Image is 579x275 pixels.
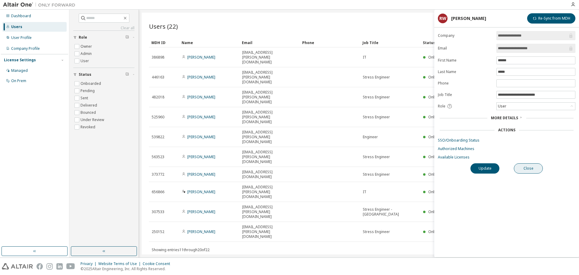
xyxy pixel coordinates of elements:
[438,58,493,63] label: First Name
[152,115,164,120] span: 525960
[438,46,493,51] label: Email
[11,24,22,29] div: Users
[187,94,215,100] a: [PERSON_NAME]
[56,263,63,270] img: linkedin.svg
[438,146,575,151] a: Authorized Machines
[3,2,78,8] img: Altair One
[152,229,164,234] span: 250152
[187,114,215,120] a: [PERSON_NAME]
[363,172,390,177] span: Stress Engineer
[187,209,215,214] a: [PERSON_NAME]
[438,155,575,160] a: Available Licenses
[187,229,215,234] a: [PERSON_NAME]
[11,14,31,18] div: Dashboard
[81,50,93,57] label: Admin
[242,38,297,47] div: Email
[187,172,215,177] a: [PERSON_NAME]
[242,110,297,124] span: [EMAIL_ADDRESS][PERSON_NAME][DOMAIN_NAME]
[423,38,537,47] div: Status
[242,90,297,104] span: [EMAIL_ADDRESS][PERSON_NAME][DOMAIN_NAME]
[242,225,297,239] span: [EMAIL_ADDRESS][PERSON_NAME][DOMAIN_NAME]
[152,155,164,159] span: 563523
[242,70,297,85] span: [EMAIL_ADDRESS][PERSON_NAME][DOMAIN_NAME]
[428,189,449,194] span: Onboarded
[98,261,143,266] div: Website Terms of Use
[451,16,486,21] div: [PERSON_NAME]
[438,104,445,109] span: Role
[11,35,32,40] div: User Profile
[363,55,366,60] span: IT
[242,205,297,219] span: [EMAIL_ADDRESS][PERSON_NAME][DOMAIN_NAME]
[125,72,129,77] span: Clear filter
[428,94,449,100] span: Onboarded
[363,229,390,234] span: Stress Engineer
[81,102,98,109] label: Delivered
[152,172,164,177] span: 373772
[363,95,390,100] span: Stress Engineer
[363,155,390,159] span: Stress Engineer
[514,163,543,174] button: Close
[438,81,493,86] label: Phone
[81,43,93,50] label: Owner
[73,68,134,81] button: Status
[81,57,90,65] label: User
[527,13,575,24] button: Re-Sync from MDH
[498,128,515,133] div: Actions
[36,263,43,270] img: facebook.svg
[363,115,390,120] span: Stress Engineer
[438,33,493,38] label: Company
[81,116,105,123] label: Under Review
[151,38,177,47] div: MDH ID
[66,263,75,270] img: youtube.svg
[81,266,174,271] p: © 2025 Altair Engineering, Inc. All Rights Reserved.
[125,35,129,40] span: Clear filter
[79,35,87,40] span: Role
[11,68,28,73] div: Managed
[242,150,297,164] span: [EMAIL_ADDRESS][PERSON_NAME][DOMAIN_NAME]
[143,261,174,266] div: Cookie Consent
[152,190,164,194] span: 656866
[363,190,366,194] span: IT
[491,115,518,120] span: More Details
[11,46,40,51] div: Company Profile
[187,154,215,159] a: [PERSON_NAME]
[242,50,297,65] span: [EMAIL_ADDRESS][PERSON_NAME][DOMAIN_NAME]
[11,78,26,83] div: On Prem
[2,263,33,270] img: altair_logo.svg
[73,31,134,44] button: Role
[79,72,91,77] span: Status
[438,92,493,97] label: Job Title
[187,134,215,139] a: [PERSON_NAME]
[73,26,134,30] a: Clear all
[497,103,507,110] div: User
[428,229,449,234] span: Onboarded
[438,69,493,74] label: Last Name
[438,138,575,143] a: SSO/Onboarding Status
[81,80,102,87] label: Onboarded
[302,38,358,47] div: Phone
[46,263,53,270] img: instagram.svg
[363,207,418,217] span: Stress Engineer - [GEOGRAPHIC_DATA]
[428,134,449,139] span: Onboarded
[149,22,178,30] span: Users (22)
[242,130,297,144] span: [EMAIL_ADDRESS][PERSON_NAME][DOMAIN_NAME]
[152,55,164,60] span: 386898
[428,55,449,60] span: Onboarded
[242,170,297,179] span: [EMAIL_ADDRESS][DOMAIN_NAME]
[470,163,499,174] button: Update
[428,209,449,214] span: Onboarded
[152,95,164,100] span: 482018
[187,75,215,80] a: [PERSON_NAME]
[81,261,98,266] div: Privacy
[187,189,215,194] a: [PERSON_NAME]
[497,103,575,110] div: User
[242,185,297,199] span: [EMAIL_ADDRESS][PERSON_NAME][DOMAIN_NAME]
[81,94,89,102] label: Sent
[428,114,449,120] span: Onboarded
[182,38,237,47] div: Name
[152,247,210,252] span: Showing entries 11 through 20 of 22
[81,109,97,116] label: Bounced
[438,14,448,23] div: RW
[152,75,164,80] span: 446163
[428,172,449,177] span: Onboarded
